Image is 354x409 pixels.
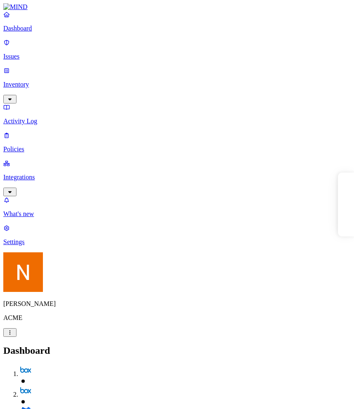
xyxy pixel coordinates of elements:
p: Issues [3,53,351,60]
p: [PERSON_NAME] [3,300,351,308]
p: Activity Log [3,118,351,125]
a: Dashboard [3,11,351,32]
a: Inventory [3,67,351,102]
h2: Dashboard [3,345,351,356]
a: Policies [3,132,351,153]
p: What's new [3,210,351,218]
a: Issues [3,39,351,60]
a: Integrations [3,160,351,195]
img: MIND [3,3,28,11]
a: MIND [3,3,351,11]
a: What's new [3,196,351,218]
p: Policies [3,146,351,153]
a: Settings [3,224,351,246]
a: Activity Log [3,103,351,125]
p: Inventory [3,81,351,88]
p: Integrations [3,174,351,181]
img: svg%3e [20,385,31,397]
p: Dashboard [3,25,351,32]
p: Settings [3,238,351,246]
img: svg%3e [20,364,31,376]
img: Nitai Mishary [3,252,43,292]
p: ACME [3,314,351,322]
